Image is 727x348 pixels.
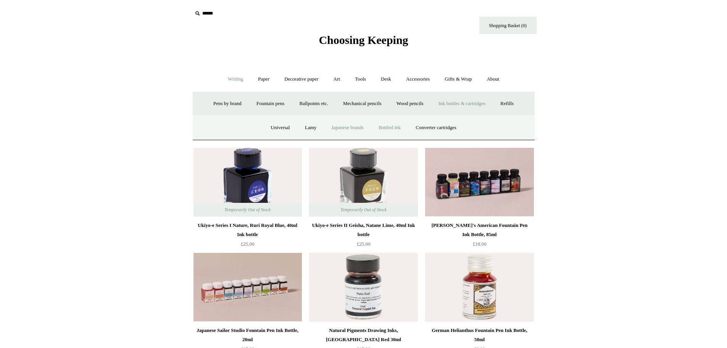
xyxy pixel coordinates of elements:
[409,118,463,138] a: Converter cartridges
[264,118,297,138] a: Universal
[309,253,418,322] img: Natural Pigments Drawing Inks, Paris Red 30ml
[348,69,373,89] a: Tools
[432,94,492,114] a: Ink bottles & cartridges
[473,241,487,247] span: £18.00
[390,94,430,114] a: Wood pencils
[319,34,408,46] span: Choosing Keeping
[425,148,534,217] img: Noodler's American Fountain Pen Ink Bottle, 85ml
[195,221,300,239] div: Ukiyo-e Series I Nature, Ruri Royal Blue, 40ml Ink bottle
[309,148,418,217] a: Ukiyo-e Series II Geisha, Natane Lime, 40ml Ink bottle Ukiyo-e Series II Geisha, Natane Lime, 40m...
[221,69,250,89] a: Writing
[193,148,302,217] img: Ukiyo-e Series I Nature, Ruri Royal Blue, 40ml Ink bottle
[438,69,479,89] a: Gifts & Wrap
[217,203,278,217] span: Temporarily Out of Stock
[193,221,302,252] a: Ukiyo-e Series I Nature, Ruri Royal Blue, 40ml Ink bottle £25.00
[372,118,408,138] a: Bottled ink
[374,69,398,89] a: Desk
[195,326,300,344] div: Japanese Sailor Studio Fountain Pen Ink Bottle, 20ml
[309,148,418,217] img: Ukiyo-e Series II Geisha, Natane Lime, 40ml Ink bottle
[251,69,276,89] a: Paper
[425,253,534,322] a: German Helianthus Fountain Pen Ink Bottle, 50ml German Helianthus Fountain Pen Ink Bottle, 50ml
[327,69,347,89] a: Art
[427,326,532,344] div: German Helianthus Fountain Pen Ink Bottle, 50ml
[399,69,437,89] a: Accessories
[311,221,416,239] div: Ukiyo-e Series II Geisha, Natane Lime, 40ml Ink bottle
[319,40,408,45] a: Choosing Keeping
[425,148,534,217] a: Noodler's American Fountain Pen Ink Bottle, 85ml Noodler's American Fountain Pen Ink Bottle, 85ml
[357,241,371,247] span: £25.00
[480,69,506,89] a: About
[298,118,323,138] a: Lamy
[325,118,371,138] a: Japanese brands
[425,253,534,322] img: German Helianthus Fountain Pen Ink Bottle, 50ml
[309,253,418,322] a: Natural Pigments Drawing Inks, Paris Red 30ml Natural Pigments Drawing Inks, Paris Red 30ml
[427,221,532,239] div: [PERSON_NAME]'s American Fountain Pen Ink Bottle, 85ml
[493,94,521,114] a: Refills
[479,17,537,34] a: Shopping Basket (0)
[250,94,291,114] a: Fountain pens
[277,69,325,89] a: Decorative paper
[241,241,255,247] span: £25.00
[309,221,418,252] a: Ukiyo-e Series II Geisha, Natane Lime, 40ml Ink bottle £25.00
[193,148,302,217] a: Ukiyo-e Series I Nature, Ruri Royal Blue, 40ml Ink bottle Ukiyo-e Series I Nature, Ruri Royal Blu...
[333,203,394,217] span: Temporarily Out of Stock
[293,94,335,114] a: Ballpoints etc.
[336,94,388,114] a: Mechanical pencils
[206,94,248,114] a: Pens by brand
[193,253,302,322] a: Japanese Sailor Studio Fountain Pen Ink Bottle, 20ml Japanese Sailor Studio Fountain Pen Ink Bott...
[311,326,416,344] div: Natural Pigments Drawing Inks, [GEOGRAPHIC_DATA] Red 30ml
[425,221,534,252] a: [PERSON_NAME]'s American Fountain Pen Ink Bottle, 85ml £18.00
[193,253,302,322] img: Japanese Sailor Studio Fountain Pen Ink Bottle, 20ml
